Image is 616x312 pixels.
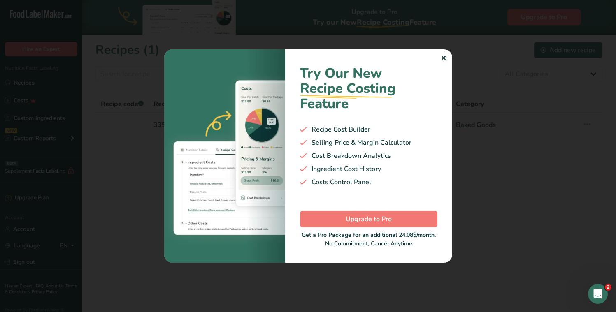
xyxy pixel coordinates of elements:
[300,151,437,161] div: Cost Breakdown Analytics
[300,66,437,111] h1: Try Our New Feature
[300,231,437,239] div: Get a Pro Package for an additional 24.08$/month.
[300,231,437,248] div: No Commitment, Cancel Anytime
[441,53,446,63] div: ✕
[300,125,437,134] div: Recipe Cost Builder
[300,79,395,98] span: Recipe Costing
[164,49,285,262] img: costing-image-1.bb94421.webp
[300,164,437,174] div: Ingredient Cost History
[300,138,437,148] div: Selling Price & Margin Calculator
[605,284,611,291] span: 2
[300,211,437,227] button: Upgrade to Pro
[300,177,437,187] div: Costs Control Panel
[588,284,608,304] iframe: Intercom live chat
[346,214,392,224] span: Upgrade to Pro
